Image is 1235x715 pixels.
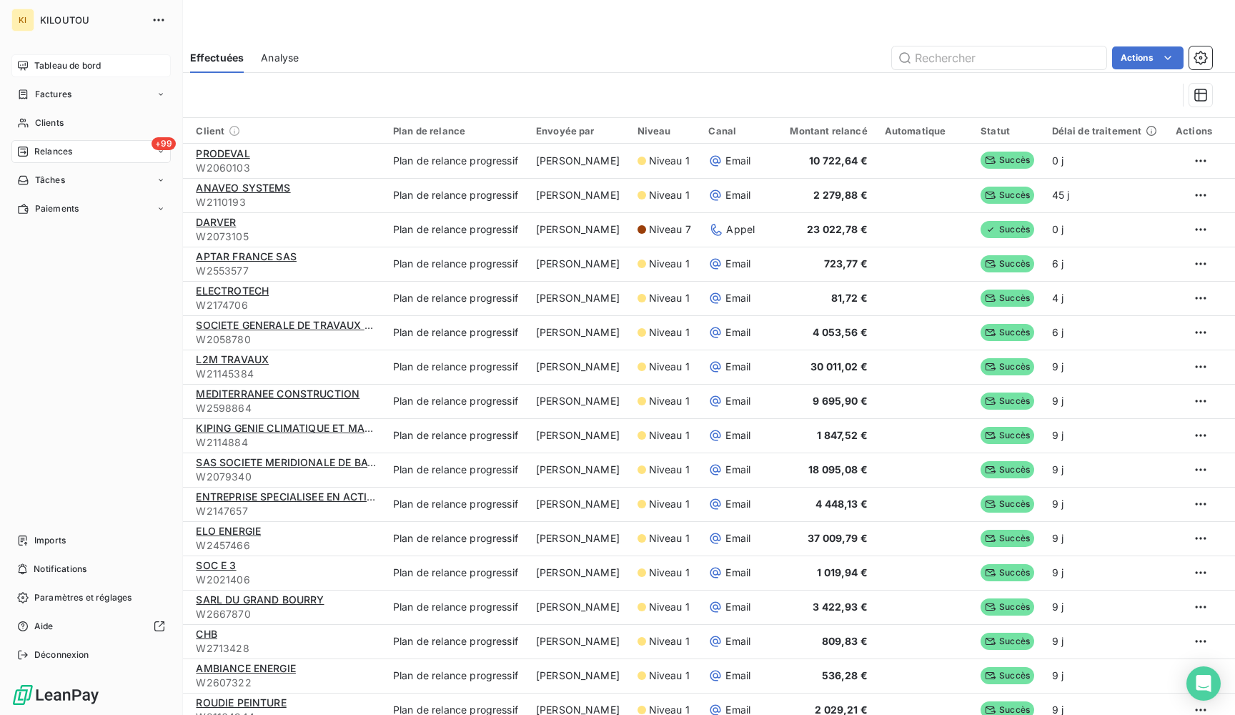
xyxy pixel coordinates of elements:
[725,154,750,168] span: Email
[385,453,527,487] td: Plan de relance progressif
[385,384,527,418] td: Plan de relance progressif
[649,669,690,683] span: Niveau 1
[35,174,65,187] span: Tâches
[261,51,299,65] span: Analyse
[725,566,750,580] span: Email
[1043,659,1167,693] td: 9 j
[527,487,629,521] td: [PERSON_NAME]
[649,360,690,374] span: Niveau 1
[649,154,690,168] span: Niveau 1
[1043,212,1167,247] td: 0 j
[1186,666,1221,701] div: Open Intercom Messenger
[34,649,89,661] span: Déconnexion
[196,538,375,553] span: W2457466
[196,367,375,381] span: W21145384
[808,463,868,475] span: 18 095,08 €
[11,9,34,31] div: KI
[11,615,171,638] a: Aide
[981,393,1034,410] span: Succès
[385,178,527,212] td: Plan de relance progressif
[649,497,690,511] span: Niveau 1
[35,117,64,129] span: Clients
[649,188,690,202] span: Niveau 1
[196,435,375,450] span: W2114884
[813,189,868,201] span: 2 279,88 €
[196,573,375,587] span: W2021406
[1043,556,1167,590] td: 9 j
[822,635,868,647] span: 809,83 €
[196,388,359,400] span: MEDITERRANEE CONSTRUCTION
[725,428,750,443] span: Email
[981,187,1034,204] span: Succès
[1112,46,1184,69] button: Actions
[385,556,527,590] td: Plan de relance progressif
[196,559,236,571] span: SOC E 3
[34,563,86,576] span: Notifications
[527,178,629,212] td: [PERSON_NAME]
[638,125,692,137] div: Niveau
[649,634,690,649] span: Niveau 1
[649,291,690,305] span: Niveau 1
[385,487,527,521] td: Plan de relance progressif
[649,600,690,614] span: Niveau 1
[527,350,629,384] td: [PERSON_NAME]
[981,255,1034,272] span: Succès
[385,315,527,350] td: Plan de relance progressif
[981,633,1034,650] span: Succès
[527,453,629,487] td: [PERSON_NAME]
[196,353,269,365] span: L2M TRAVAUX
[196,319,431,331] span: SOCIETE GENERALE DE TRAVAUX PUBLICS SUD
[385,659,527,693] td: Plan de relance progressif
[1043,590,1167,624] td: 9 j
[1043,453,1167,487] td: 9 j
[1043,281,1167,315] td: 4 j
[527,144,629,178] td: [PERSON_NAME]
[1043,521,1167,556] td: 9 j
[725,360,750,374] span: Email
[725,394,750,408] span: Email
[527,281,629,315] td: [PERSON_NAME]
[393,125,519,137] div: Plan de relance
[385,144,527,178] td: Plan de relance progressif
[385,624,527,659] td: Plan de relance progressif
[527,590,629,624] td: [PERSON_NAME]
[813,601,868,613] span: 3 422,93 €
[190,51,244,65] span: Effectuées
[385,350,527,384] td: Plan de relance progressif
[40,14,143,26] span: KILOUTOU
[892,46,1106,69] input: Rechercher
[726,222,755,237] span: Appel
[196,607,375,621] span: W2667870
[536,125,620,137] div: Envoyée par
[527,384,629,418] td: [PERSON_NAME]
[981,427,1034,444] span: Succès
[34,59,101,72] span: Tableau de bord
[649,325,690,340] span: Niveau 1
[725,463,750,477] span: Email
[196,195,375,209] span: W2110193
[35,202,79,215] span: Paiements
[385,418,527,453] td: Plan de relance progressif
[196,456,496,468] span: SAS SOCIETE MERIDIONALE DE BATIMENTS ET TRAVAUX PU
[807,223,868,235] span: 23 022,78 €
[649,394,690,408] span: Niveau 1
[649,222,691,237] span: Niveau 7
[385,521,527,556] td: Plan de relance progressif
[385,590,527,624] td: Plan de relance progressif
[981,564,1034,581] span: Succès
[196,641,375,656] span: W2713428
[725,634,750,649] span: Email
[981,221,1034,238] span: Succès
[981,125,1034,137] div: Statut
[527,556,629,590] td: [PERSON_NAME]
[527,624,629,659] td: [PERSON_NAME]
[649,566,690,580] span: Niveau 1
[1043,144,1167,178] td: 0 j
[196,264,375,278] span: W2553577
[196,525,261,537] span: ELO ENERGIE
[981,152,1034,169] span: Succès
[1043,315,1167,350] td: 6 j
[34,620,54,633] span: Aide
[725,291,750,305] span: Email
[196,490,470,503] span: ENTREPRISE SPECIALISEE EN ACTIVITES FERROVIAIRES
